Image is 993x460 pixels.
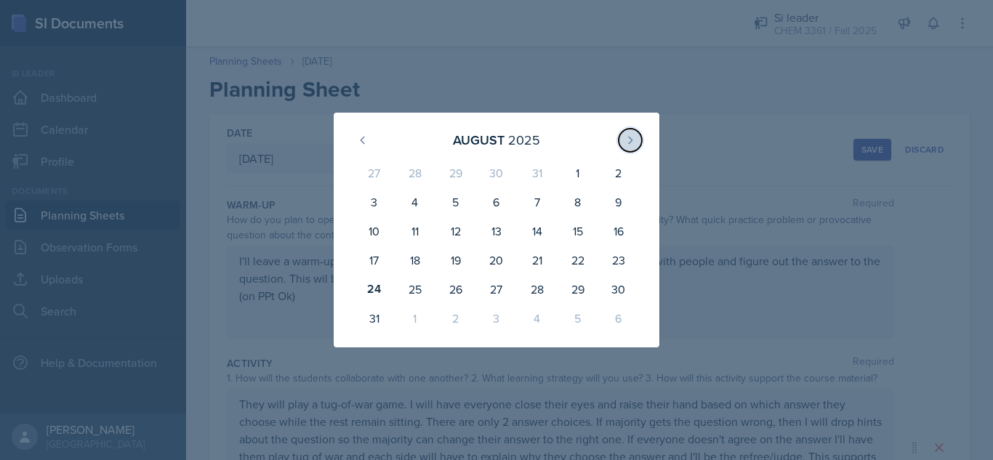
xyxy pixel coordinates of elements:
div: 31 [354,304,395,333]
div: 29 [435,158,476,187]
div: 10 [354,217,395,246]
div: 15 [558,217,598,246]
div: 5 [558,304,598,333]
div: 6 [598,304,639,333]
div: 3 [354,187,395,217]
div: 9 [598,187,639,217]
div: 20 [476,246,517,275]
div: 30 [598,275,639,304]
div: 26 [435,275,476,304]
div: 28 [395,158,435,187]
div: 12 [435,217,476,246]
div: 29 [558,275,598,304]
div: 24 [354,275,395,304]
div: 18 [395,246,435,275]
div: 4 [395,187,435,217]
div: 28 [517,275,558,304]
div: 1 [558,158,598,187]
div: 25 [395,275,435,304]
div: 23 [598,246,639,275]
div: 2 [435,304,476,333]
div: 3 [476,304,517,333]
div: August [453,130,504,150]
div: 30 [476,158,517,187]
div: 11 [395,217,435,246]
div: 17 [354,246,395,275]
div: 22 [558,246,598,275]
div: 27 [476,275,517,304]
div: 7 [517,187,558,217]
div: 5 [435,187,476,217]
div: 14 [517,217,558,246]
div: 1 [395,304,435,333]
div: 2 [598,158,639,187]
div: 31 [517,158,558,187]
div: 4 [517,304,558,333]
div: 21 [517,246,558,275]
div: 6 [476,187,517,217]
div: 2025 [508,130,540,150]
div: 13 [476,217,517,246]
div: 19 [435,246,476,275]
div: 16 [598,217,639,246]
div: 27 [354,158,395,187]
div: 8 [558,187,598,217]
